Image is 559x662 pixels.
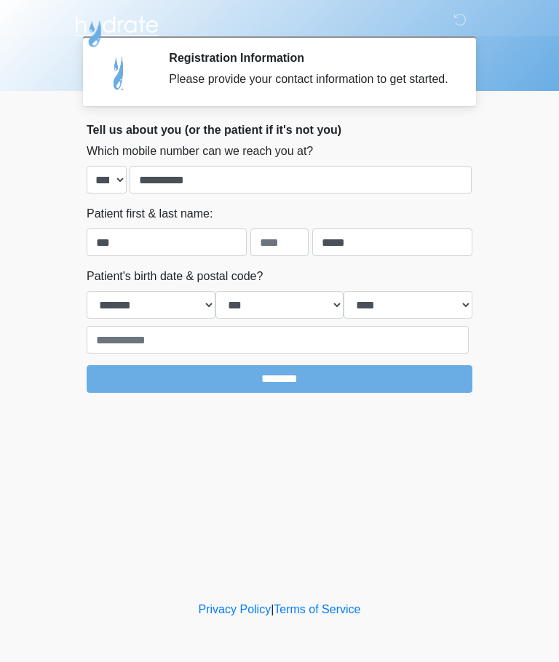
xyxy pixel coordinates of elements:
[274,603,360,615] a: Terms of Service
[87,268,263,285] label: Patient's birth date & postal code?
[169,71,451,88] div: Please provide your contact information to get started.
[271,603,274,615] a: |
[199,603,271,615] a: Privacy Policy
[87,123,472,137] h2: Tell us about you (or the patient if it's not you)
[98,51,141,95] img: Agent Avatar
[72,11,161,48] img: Hydrate IV Bar - Arcadia Logo
[87,143,313,160] label: Which mobile number can we reach you at?
[87,205,213,223] label: Patient first & last name:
